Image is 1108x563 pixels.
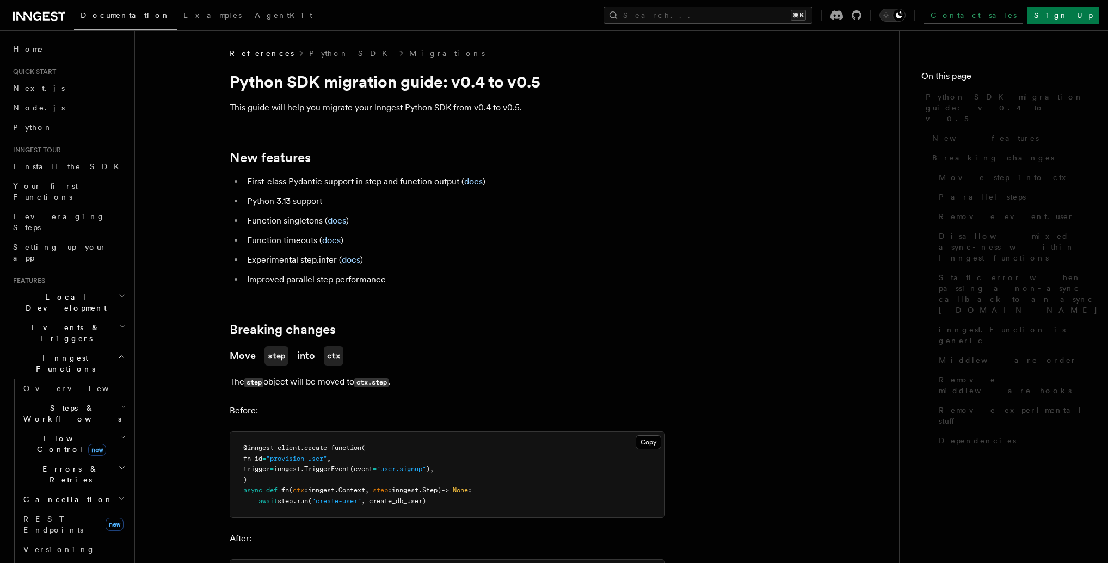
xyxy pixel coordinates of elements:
[13,162,126,171] span: Install the SDK
[244,174,665,189] li: First-class Pydantic support in step and function output ( )
[324,346,343,366] code: ctx
[19,398,128,429] button: Steps & Workflows
[308,486,335,494] span: inngest
[19,509,128,540] a: REST Endpointsnew
[81,11,170,20] span: Documentation
[308,497,312,505] span: (
[636,435,661,449] button: Copy
[928,128,1086,148] a: New features
[244,213,665,228] li: Function singletons ( )
[264,346,288,366] code: step
[255,11,312,20] span: AgentKit
[1027,7,1099,24] a: Sign Up
[9,78,128,98] a: Next.js
[9,39,128,59] a: Home
[304,486,308,494] span: :
[939,355,1077,366] span: Middleware order
[266,455,327,462] span: "provision-user"
[244,233,665,248] li: Function timeouts ( )
[258,497,278,505] span: await
[19,494,113,505] span: Cancellation
[230,48,294,59] span: References
[9,67,56,76] span: Quick start
[177,3,248,29] a: Examples
[293,497,297,505] span: .
[932,152,1054,163] span: Breaking changes
[335,486,338,494] span: .
[338,486,365,494] span: Context
[934,400,1086,431] a: Remove experimental stuff
[13,84,65,92] span: Next.js
[9,318,128,348] button: Events & Triggers
[377,465,426,473] span: "user.signup"
[928,148,1086,168] a: Breaking changes
[19,540,128,559] a: Versioning
[19,403,121,424] span: Steps & Workflows
[373,486,388,494] span: step
[939,231,1086,263] span: Disallow mixed async-ness within Inngest functions
[921,70,1086,87] h4: On this page
[304,444,361,451] span: create_function
[934,187,1086,207] a: Parallel steps
[9,207,128,237] a: Leveraging Steps
[244,378,263,387] code: step
[418,486,422,494] span: .
[23,545,95,554] span: Versioning
[293,486,304,494] span: ctx
[342,255,360,265] a: docs
[23,384,136,393] span: Overview
[274,465,304,473] span: inngest.
[934,350,1086,370] a: Middleware order
[230,374,665,390] p: The object will be moved to .
[9,98,128,117] a: Node.js
[939,435,1016,446] span: Dependencies
[9,237,128,268] a: Setting up your app
[278,497,293,505] span: step
[23,515,83,534] span: REST Endpoints
[243,455,262,462] span: fn_id
[9,348,128,379] button: Inngest Functions
[9,352,118,374] span: Inngest Functions
[312,497,361,505] span: "create-user"
[791,10,806,21] kbd: ⌘K
[13,182,78,201] span: Your first Functions
[934,320,1086,350] a: inngest.Function is generic
[106,518,124,531] span: new
[9,322,119,344] span: Events & Triggers
[365,486,369,494] span: ,
[934,268,1086,320] a: Static error when passing a non-async callback to an async [DOMAIN_NAME]
[88,444,106,456] span: new
[281,486,289,494] span: fn
[230,150,311,165] a: New features
[939,405,1086,426] span: Remove experimental stuff
[309,48,394,59] a: Python SDK
[924,7,1023,24] a: Contact sales
[243,486,262,494] span: async
[921,87,1086,128] a: Python SDK migration guide: v0.4 to v0.5
[426,465,434,473] span: ),
[373,465,377,473] span: =
[409,48,485,59] a: Migrations
[441,486,449,494] span: ->
[939,172,1073,183] span: Move step into ctx
[879,9,906,22] button: Toggle dark mode
[230,346,343,366] a: Movestepintoctx
[9,292,119,313] span: Local Development
[9,117,128,137] a: Python
[926,91,1086,124] span: Python SDK migration guide: v0.4 to v0.5
[243,444,300,451] span: @inngest_client
[230,531,665,546] p: After:
[13,103,65,112] span: Node.js
[300,444,304,451] span: .
[266,486,278,494] span: def
[262,455,266,462] span: =
[939,211,1074,222] span: Remove event.user
[270,465,274,473] span: =
[934,431,1086,450] a: Dependencies
[934,168,1086,187] a: Move step into ctx
[9,157,128,176] a: Install the SDK
[289,486,293,494] span: (
[9,276,45,285] span: Features
[19,433,120,455] span: Flow Control
[453,486,468,494] span: None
